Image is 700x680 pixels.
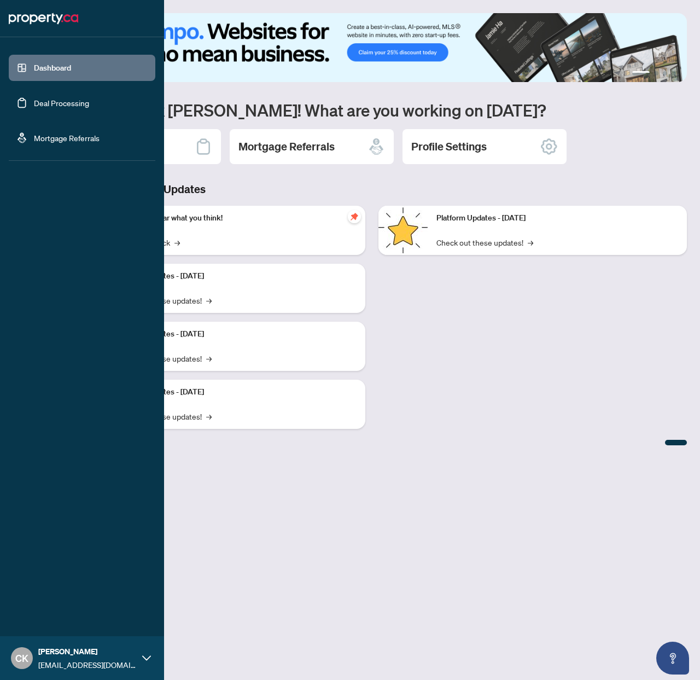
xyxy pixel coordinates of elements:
[38,659,137,671] span: [EMAIL_ADDRESS][DOMAIN_NAME]
[115,328,357,340] p: Platform Updates - [DATE]
[115,270,357,282] p: Platform Updates - [DATE]
[672,71,676,75] button: 4
[57,13,687,82] img: Slide 0
[174,236,180,248] span: →
[238,139,335,154] h2: Mortgage Referrals
[115,386,357,398] p: Platform Updates - [DATE]
[34,98,89,108] a: Deal Processing
[632,71,650,75] button: 1
[656,642,689,675] button: Open asap
[206,294,212,306] span: →
[38,646,137,658] span: [PERSON_NAME]
[9,10,78,27] img: logo
[348,210,361,223] span: pushpin
[528,236,533,248] span: →
[663,71,667,75] button: 3
[206,352,212,364] span: →
[57,182,687,197] h3: Brokerage & Industry Updates
[378,206,428,255] img: Platform Updates - June 23, 2025
[115,212,357,224] p: We want to hear what you think!
[436,236,533,248] a: Check out these updates!→
[57,100,687,120] h1: Welcome back [PERSON_NAME]! What are you working on [DATE]?
[411,139,487,154] h2: Profile Settings
[34,133,100,143] a: Mortgage Referrals
[15,650,28,666] span: CK
[206,410,212,422] span: →
[436,212,678,224] p: Platform Updates - [DATE]
[34,63,71,73] a: Dashboard
[654,71,658,75] button: 2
